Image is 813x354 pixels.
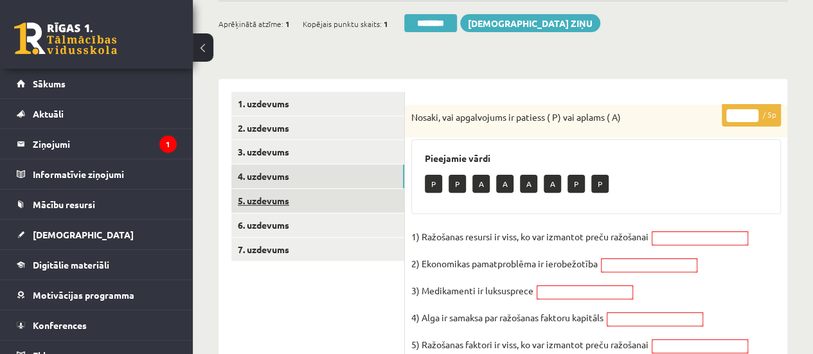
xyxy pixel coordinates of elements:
p: 5) Ražošanas faktori ir viss, ko var izmantot preču ražošanai [411,335,648,354]
p: A [496,175,514,193]
a: Mācību resursi [17,190,177,219]
body: Bagātinātā teksta redaktors, wiswyg-editor-47433937407460-1758362587-142 [13,13,354,26]
span: Digitālie materiāli [33,259,109,270]
i: 1 [159,136,177,153]
span: 1 [285,14,290,33]
a: 6. uzdevums [231,213,404,237]
a: 7. uzdevums [231,238,404,261]
p: P [567,175,585,193]
span: Motivācijas programma [33,289,134,301]
p: 2) Ekonomikas pamatproblēma ir ierobežotība [411,254,598,273]
span: Mācību resursi [33,199,95,210]
span: Sākums [33,78,66,89]
p: A [520,175,537,193]
a: Informatīvie ziņojumi [17,159,177,189]
p: Nosaki, vai apgalvojums ir patiess ( P) vai aplams ( A) [411,111,717,124]
legend: Informatīvie ziņojumi [33,159,177,189]
a: Motivācijas programma [17,280,177,310]
a: 5. uzdevums [231,189,404,213]
h3: Pieejamie vārdi [425,153,767,164]
span: [DEMOGRAPHIC_DATA] [33,229,134,240]
p: 1) Ražošanas resursi ir viss, ko var izmantot preču ražošanai [411,227,648,246]
p: P [425,175,442,193]
p: P [591,175,609,193]
a: 1. uzdevums [231,92,404,116]
a: [DEMOGRAPHIC_DATA] ziņu [460,14,600,32]
p: A [544,175,561,193]
span: Aprēķinātā atzīme: [219,14,283,33]
p: 3) Medikamenti ir luksusprece [411,281,533,300]
a: 2. uzdevums [231,116,404,140]
p: / 5p [722,104,781,127]
span: Konferences [33,319,87,331]
a: Sākums [17,69,177,98]
a: 4. uzdevums [231,164,404,188]
legend: Ziņojumi [33,129,177,159]
a: Aktuāli [17,99,177,128]
a: Ziņojumi1 [17,129,177,159]
p: P [449,175,466,193]
span: Aktuāli [33,108,64,119]
a: 3. uzdevums [231,140,404,164]
a: Digitālie materiāli [17,250,177,279]
span: Kopējais punktu skaits: [303,14,382,33]
a: [DEMOGRAPHIC_DATA] [17,220,177,249]
p: A [472,175,490,193]
p: 4) Alga ir samaksa par ražošanas faktoru kapitāls [411,308,603,327]
span: 1 [384,14,388,33]
a: Konferences [17,310,177,340]
a: Rīgas 1. Tālmācības vidusskola [14,22,117,55]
